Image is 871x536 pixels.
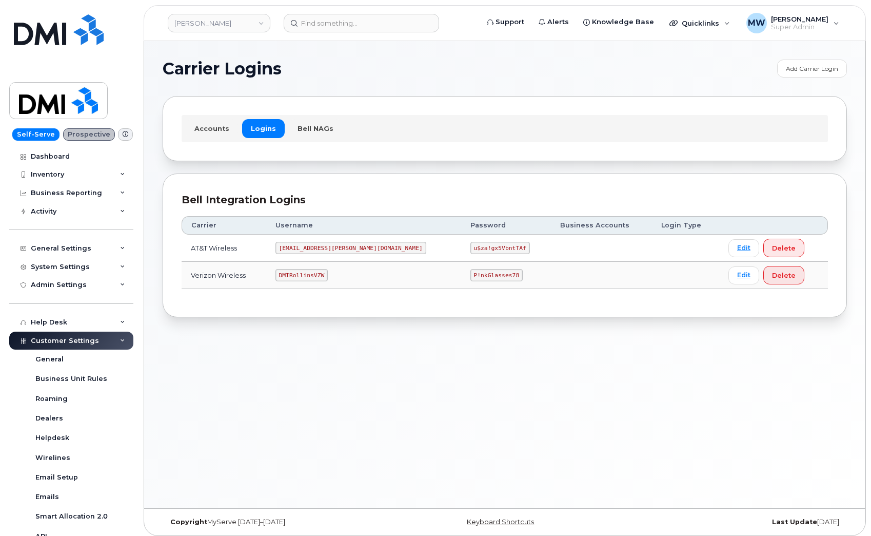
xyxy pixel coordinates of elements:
th: Username [266,216,461,235]
strong: Last Update [772,518,817,526]
a: Logins [242,119,285,138]
a: Edit [728,266,759,284]
a: Bell NAGs [289,119,342,138]
code: DMIRollinsVZW [275,269,328,281]
a: Add Carrier Login [777,60,847,78]
td: Verizon Wireless [182,262,266,289]
code: u$za!gx5VbntTAf [470,242,530,254]
a: Keyboard Shortcuts [467,518,534,526]
th: Carrier [182,216,266,235]
span: Delete [772,271,796,280]
a: Accounts [186,119,238,138]
th: Password [461,216,551,235]
button: Delete [763,239,804,257]
button: Delete [763,266,804,284]
code: P!nkGlasses78 [470,269,523,281]
th: Business Accounts [551,216,652,235]
span: Carrier Logins [163,61,282,76]
div: Bell Integration Logins [182,193,828,207]
a: Edit [728,239,759,257]
th: Login Type [652,216,719,235]
div: MyServe [DATE]–[DATE] [163,518,391,526]
code: [EMAIL_ADDRESS][PERSON_NAME][DOMAIN_NAME] [275,242,426,254]
span: Delete [772,243,796,253]
strong: Copyright [170,518,207,526]
td: AT&T Wireless [182,235,266,262]
div: [DATE] [619,518,847,526]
